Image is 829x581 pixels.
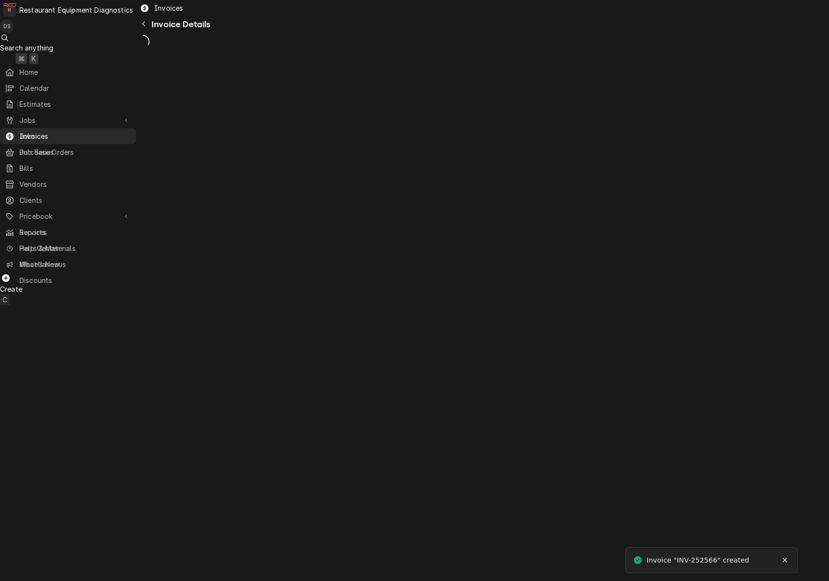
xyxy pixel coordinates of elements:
[19,275,131,285] span: Discounts
[19,83,131,93] span: Calendar
[19,179,131,189] span: Vendors
[3,3,17,17] div: Restaurant Equipment Diagnostics's Avatar
[647,555,750,565] div: Invoice "INV-252566" created
[154,3,183,13] span: Invoices
[19,99,131,109] span: Estimates
[19,259,130,269] span: What's New
[151,19,210,29] span: Invoice Details
[19,227,131,237] span: Reports
[136,16,151,32] button: Navigate back
[2,295,7,305] span: C
[136,33,149,50] span: Loading...
[18,53,25,64] span: ⌘
[19,163,131,173] span: Bills
[19,5,133,15] div: Restaurant Equipment Diagnostics
[19,195,131,205] span: Clients
[19,131,131,141] span: Invoices
[19,211,116,221] span: Pricebook
[19,147,131,157] span: Purchase Orders
[19,243,130,253] span: Help Center
[19,115,116,125] span: Jobs
[19,67,131,77] span: Home
[32,53,36,64] span: K
[3,3,17,17] div: R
